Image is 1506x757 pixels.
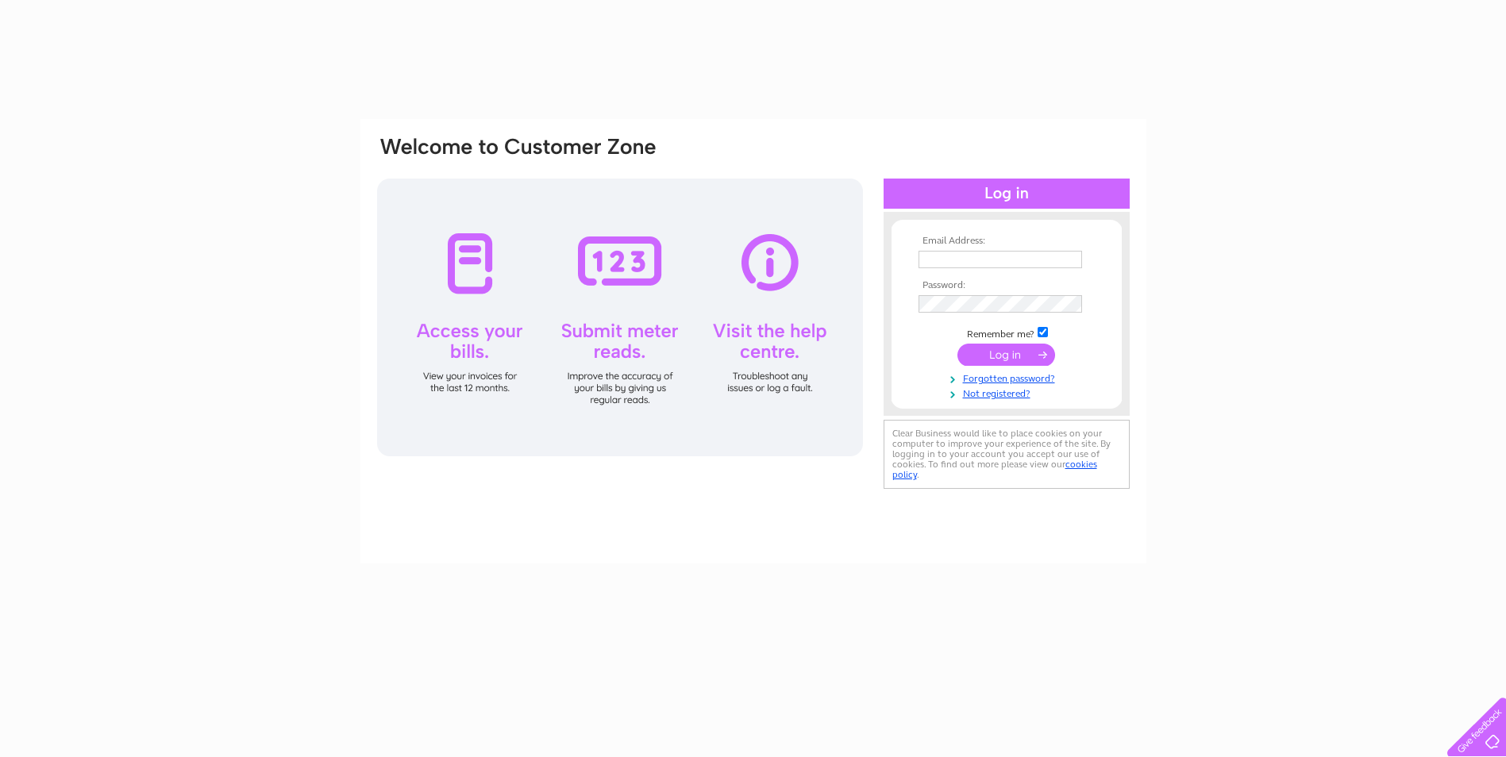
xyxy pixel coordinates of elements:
[919,370,1099,385] a: Forgotten password?
[884,420,1130,489] div: Clear Business would like to place cookies on your computer to improve your experience of the sit...
[915,325,1099,340] td: Remember me?
[915,236,1099,247] th: Email Address:
[892,459,1097,480] a: cookies policy
[915,280,1099,291] th: Password:
[957,344,1055,366] input: Submit
[919,385,1099,400] a: Not registered?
